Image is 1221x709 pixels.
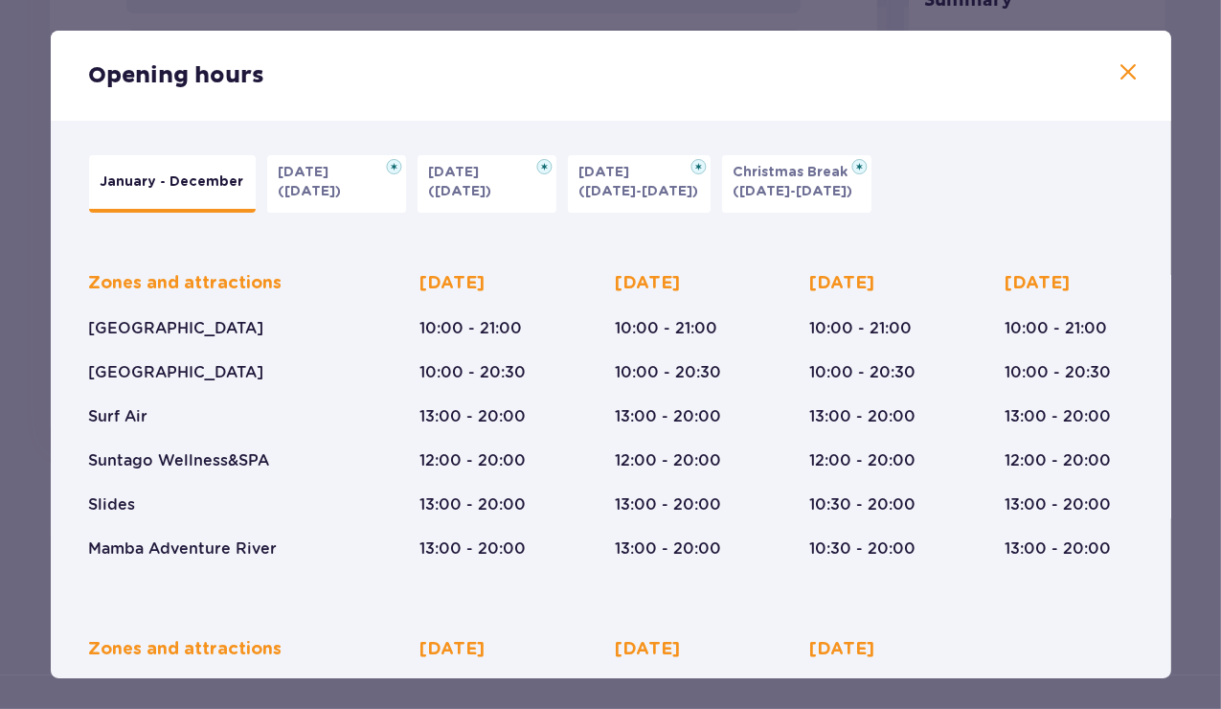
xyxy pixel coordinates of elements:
p: 13:00 - 20:00 [1005,538,1111,560]
p: [DATE] [810,272,875,295]
p: 10:00 - 20:30 [615,362,721,383]
p: 10:00 - 20:30 [810,362,916,383]
p: [DATE] [1005,272,1070,295]
p: [DATE] [279,163,341,182]
p: Zones and attractions [89,638,283,661]
p: [DATE] [579,163,642,182]
p: 13:00 - 20:00 [810,406,916,427]
p: [DATE] [615,272,680,295]
p: Slides [89,494,136,515]
p: ([DATE]-[DATE]) [734,182,853,201]
p: [GEOGRAPHIC_DATA] [89,318,264,339]
p: Christmas Break [734,163,860,182]
p: 12:00 - 20:00 [810,450,916,471]
p: Mamba Adventure River [89,538,278,560]
p: ([DATE]-[DATE]) [579,182,699,201]
p: 10:00 - 21:00 [420,318,523,339]
p: 10:00 - 21:00 [1005,318,1107,339]
button: Christmas Break([DATE]-[DATE]) [722,155,871,213]
p: 12:00 - 20:00 [615,450,721,471]
p: [DATE] [429,163,491,182]
p: 13:00 - 20:00 [420,494,527,515]
p: 10:00 - 20:30 [420,362,527,383]
p: [GEOGRAPHIC_DATA] [89,362,264,383]
p: 10:00 - 21:00 [810,318,913,339]
p: ([DATE]) [429,182,492,201]
p: 10:30 - 20:00 [810,494,916,515]
button: January - December [89,155,256,213]
p: Surf Air [89,406,148,427]
p: January - December [101,172,244,192]
p: 12:00 - 20:00 [420,450,527,471]
p: 13:00 - 20:00 [1005,406,1111,427]
button: [DATE]([DATE]-[DATE]) [568,155,711,213]
p: 10:00 - 20:30 [1005,362,1111,383]
p: ([DATE]) [279,182,342,201]
p: 13:00 - 20:00 [1005,494,1111,515]
p: 13:00 - 20:00 [420,538,527,560]
p: 13:00 - 20:00 [420,406,527,427]
p: [DATE] [420,638,486,661]
p: [DATE] [810,638,875,661]
p: 13:00 - 20:00 [615,494,721,515]
p: Suntago Wellness&SPA [89,450,270,471]
button: [DATE]([DATE]) [418,155,556,213]
p: 10:00 - 21:00 [615,318,717,339]
button: [DATE]([DATE]) [267,155,406,213]
p: Zones and attractions [89,272,283,295]
p: [DATE] [615,638,680,661]
p: 13:00 - 20:00 [615,406,721,427]
p: 10:30 - 20:00 [810,538,916,560]
p: Opening hours [89,61,265,90]
p: 13:00 - 20:00 [615,538,721,560]
p: 12:00 - 20:00 [1005,450,1111,471]
p: [DATE] [420,272,486,295]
